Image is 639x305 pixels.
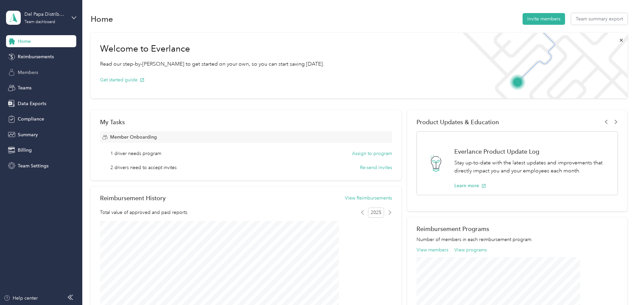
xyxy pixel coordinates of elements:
span: Total value of approved and paid reports [100,209,187,216]
span: Billing [18,147,32,154]
span: 1 driver needs program [110,150,161,157]
span: Product Updates & Education [417,119,499,126]
button: Get started guide [100,76,145,83]
button: View members [417,246,448,253]
button: Invite members [523,13,565,25]
div: Del Papa Distributing [24,11,66,18]
button: Help center [4,295,38,302]
p: Stay up-to-date with the latest updates and improvements that directly impact you and your employ... [454,159,611,175]
button: View Reimbursements [345,195,392,202]
img: Welcome to everlance [456,33,627,98]
span: Teams [18,84,31,91]
span: Members [18,69,38,76]
span: 2 drivers need to accept invites [110,164,177,171]
span: Reimbursements [18,53,54,60]
div: Team dashboard [24,20,55,24]
button: Re-send invites [360,164,392,171]
span: Compliance [18,116,44,123]
div: My Tasks [100,119,392,126]
button: Team summary export [571,13,628,25]
p: Read our step-by-[PERSON_NAME] to get started on your own, so you can start saving [DATE]. [100,60,324,68]
p: Number of members in each reimbursement program. [417,236,618,243]
h1: Welcome to Everlance [100,44,324,54]
h1: Home [91,15,113,22]
span: Team Settings [18,162,49,169]
span: Data Exports [18,100,46,107]
h2: Reimbursement Programs [417,225,618,232]
span: Member Onboarding [110,134,157,141]
span: 2025 [368,208,384,218]
h1: Everlance Product Update Log [454,148,611,155]
span: Home [18,38,31,45]
span: Summary [18,131,38,138]
iframe: Everlance-gr Chat Button Frame [602,268,639,305]
button: Learn more [454,182,486,189]
button: View programs [454,246,487,253]
button: Assign to program [352,150,392,157]
h2: Reimbursement History [100,195,166,202]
